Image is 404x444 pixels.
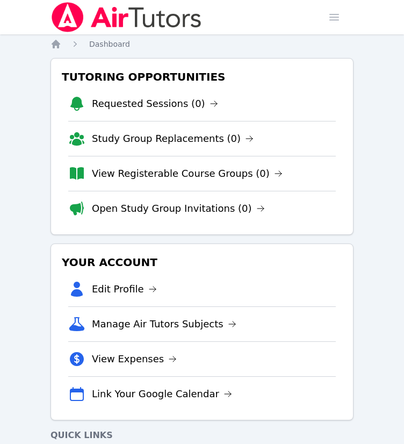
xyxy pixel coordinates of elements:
h4: Quick Links [50,429,353,442]
a: View Expenses [92,352,177,367]
a: Edit Profile [92,282,157,297]
span: Dashboard [89,40,130,48]
a: View Registerable Course Groups (0) [92,166,283,181]
a: Dashboard [89,39,130,49]
img: Air Tutors [50,2,203,32]
a: Requested Sessions (0) [92,96,218,111]
h3: Tutoring Opportunities [60,67,344,87]
nav: Breadcrumb [50,39,353,49]
a: Manage Air Tutors Subjects [92,317,236,332]
h3: Your Account [60,253,344,272]
a: Study Group Replacements (0) [92,131,254,146]
a: Open Study Group Invitations (0) [92,201,265,216]
a: Link Your Google Calendar [92,386,232,402]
